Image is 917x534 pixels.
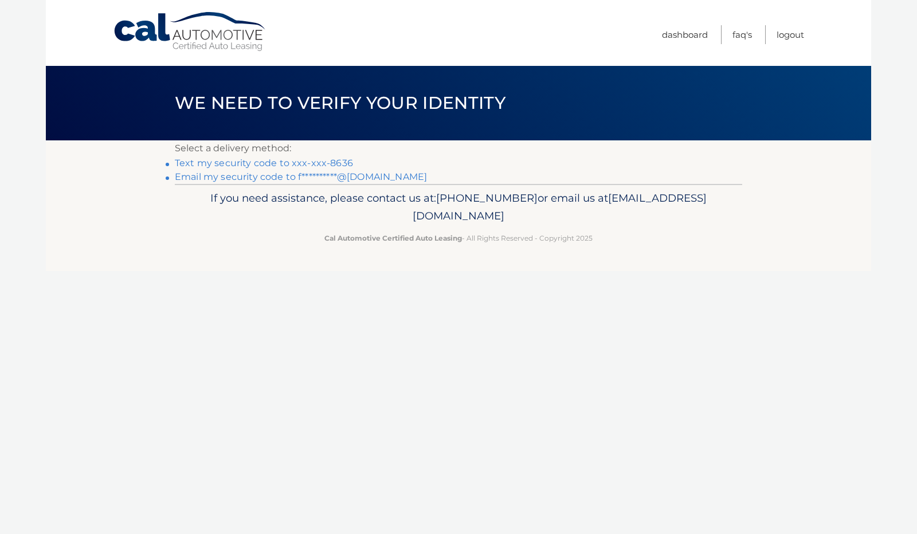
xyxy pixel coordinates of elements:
[732,25,752,44] a: FAQ's
[175,92,505,113] span: We need to verify your identity
[182,189,735,226] p: If you need assistance, please contact us at: or email us at
[175,140,742,156] p: Select a delivery method:
[113,11,268,52] a: Cal Automotive
[182,232,735,244] p: - All Rights Reserved - Copyright 2025
[175,158,353,168] a: Text my security code to xxx-xxx-8636
[324,234,462,242] strong: Cal Automotive Certified Auto Leasing
[175,171,427,182] a: Email my security code to f**********@[DOMAIN_NAME]
[777,25,804,44] a: Logout
[662,25,708,44] a: Dashboard
[436,191,538,205] span: [PHONE_NUMBER]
